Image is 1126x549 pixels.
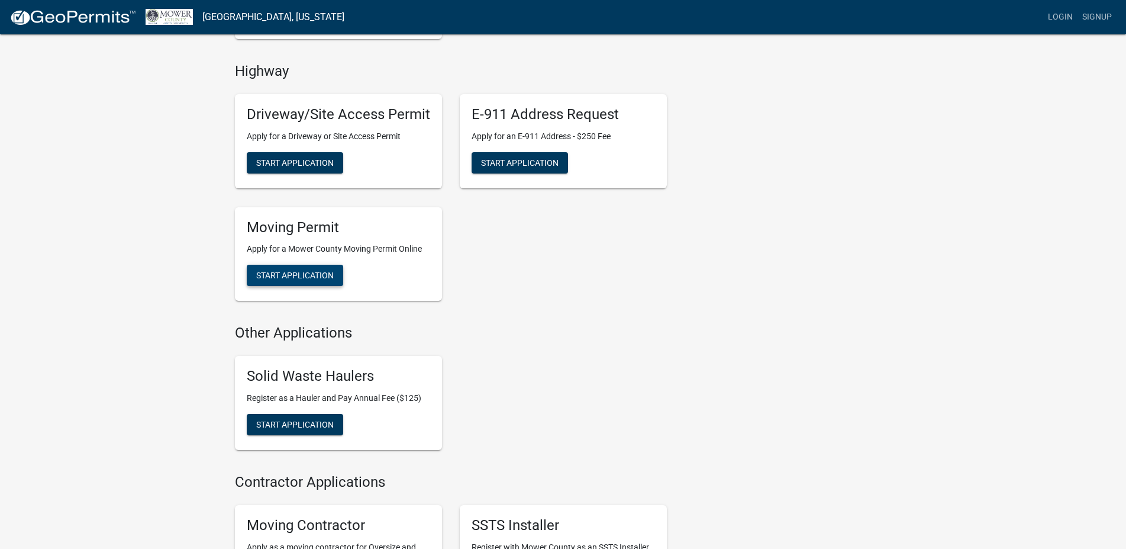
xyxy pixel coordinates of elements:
img: Mower County, Minnesota [146,9,193,25]
button: Start Application [472,152,568,174]
button: Start Application [247,414,343,435]
h4: Contractor Applications [235,474,667,491]
a: Signup [1077,6,1117,28]
h4: Other Applications [235,325,667,342]
h5: Moving Contractor [247,517,430,534]
h5: SSTS Installer [472,517,655,534]
p: Apply for an E-911 Address - $250 Fee [472,130,655,143]
a: [GEOGRAPHIC_DATA], [US_STATE] [202,7,344,27]
span: Start Application [481,158,559,167]
p: Apply for a Driveway or Site Access Permit [247,130,430,143]
h4: Highway [235,63,667,80]
h5: Solid Waste Haulers [247,368,430,385]
h5: E-911 Address Request [472,106,655,123]
p: Register as a Hauler and Pay Annual Fee ($125) [247,392,430,404]
h5: Moving Permit [247,219,430,236]
span: Start Application [256,271,334,280]
span: Start Application [256,419,334,429]
button: Start Application [247,152,343,174]
p: Apply for a Mower County Moving Permit Online [247,243,430,255]
wm-workflow-list-section: Other Applications [235,325,667,460]
span: Start Application [256,158,334,167]
a: Login [1043,6,1077,28]
button: Start Application [247,265,343,286]
h5: Driveway/Site Access Permit [247,106,430,123]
